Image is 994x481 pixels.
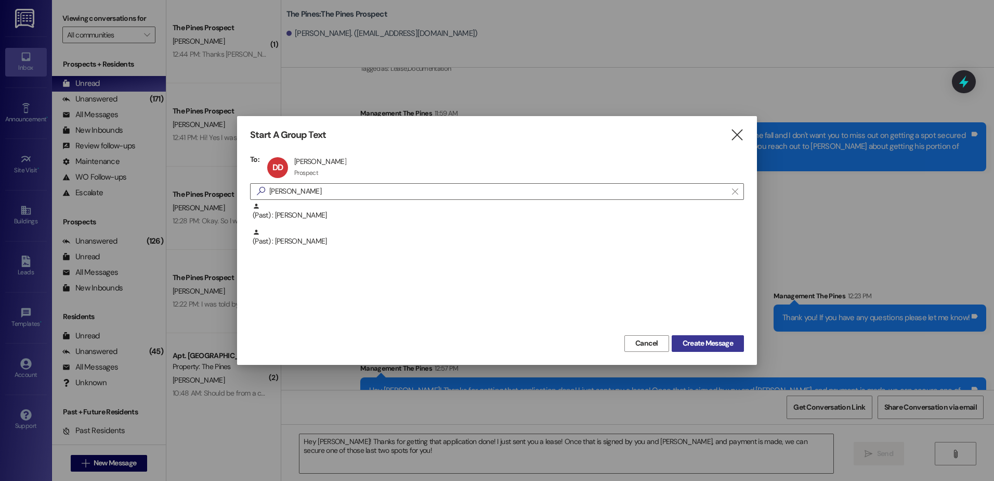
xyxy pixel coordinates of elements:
[272,162,283,173] span: DD
[635,338,658,349] span: Cancel
[683,338,733,349] span: Create Message
[732,187,738,196] i: 
[730,130,744,141] i: 
[250,229,744,255] div: (Past) : [PERSON_NAME]
[294,169,318,177] div: Prospect
[672,335,744,352] button: Create Message
[250,129,326,141] h3: Start A Group Text
[250,155,259,164] h3: To:
[253,186,269,197] i: 
[624,335,669,352] button: Cancel
[253,202,744,221] div: (Past) : [PERSON_NAME]
[253,229,744,247] div: (Past) : [PERSON_NAME]
[294,157,346,166] div: [PERSON_NAME]
[250,202,744,229] div: (Past) : [PERSON_NAME]
[727,184,743,199] button: Clear text
[269,184,727,199] input: Search for any contact or apartment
